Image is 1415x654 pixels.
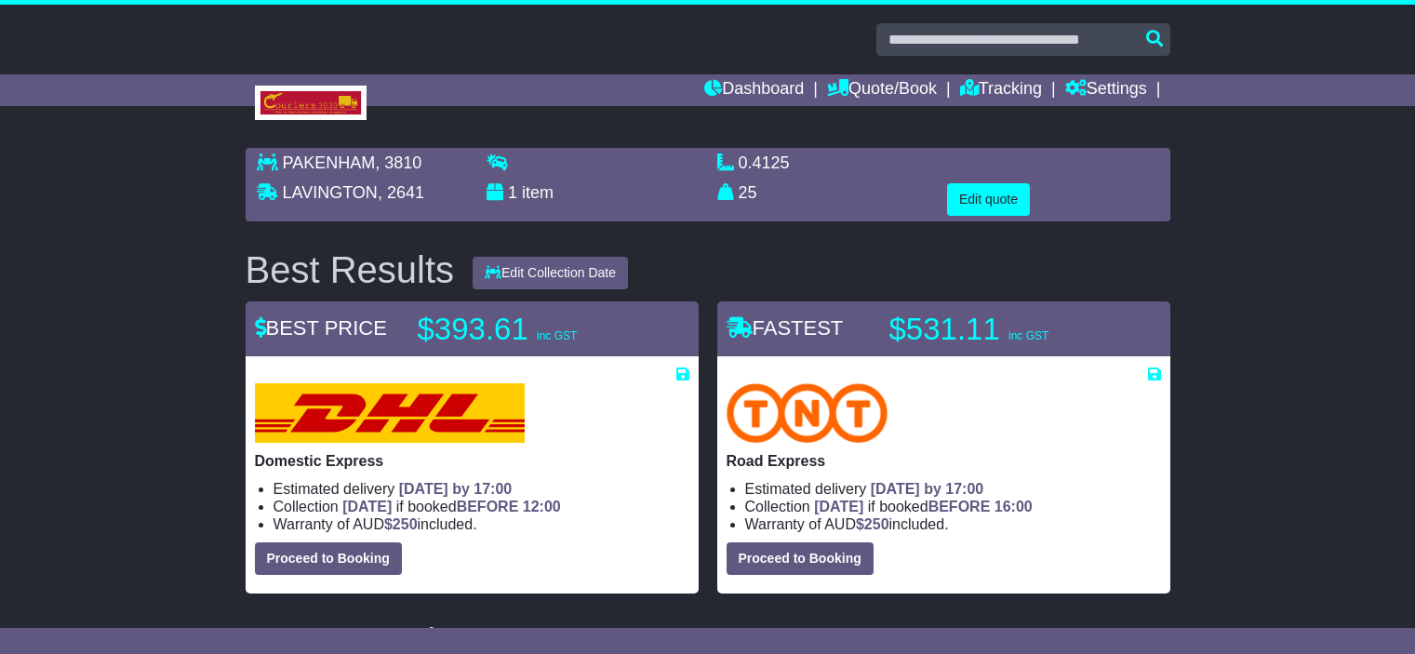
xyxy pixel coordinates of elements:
p: Domestic Express [255,452,689,470]
span: if booked [342,499,560,514]
a: Quote/Book [827,74,937,106]
button: Proceed to Booking [727,542,874,575]
li: Warranty of AUD included. [745,515,1161,533]
span: FASTEST [727,316,844,340]
a: Dashboard [704,74,804,106]
span: $ [856,516,889,532]
span: [DATE] by 17:00 [871,481,984,497]
span: PAKENHAM [283,153,376,172]
span: , 3810 [375,153,421,172]
p: Road Express [727,452,1161,470]
span: LAVINGTON [283,183,378,202]
p: $531.11 [889,311,1122,348]
span: 25 [739,183,757,202]
span: 16:00 [995,499,1033,514]
span: 250 [864,516,889,532]
span: 250 [393,516,418,532]
li: Warranty of AUD included. [274,515,689,533]
span: [DATE] [814,499,863,514]
a: Tracking [960,74,1042,106]
span: 12:00 [523,499,561,514]
span: inc GST [1008,329,1048,342]
span: [DATE] by 17:00 [399,481,513,497]
span: if booked [814,499,1032,514]
li: Collection [745,498,1161,515]
img: DHL: Domestic Express [255,383,525,443]
a: Settings [1065,74,1147,106]
span: 0.4125 [739,153,790,172]
p: $393.61 [418,311,650,348]
li: Collection [274,498,689,515]
span: $ [384,516,418,532]
span: item [522,183,554,202]
span: inc GST [537,329,577,342]
button: Proceed to Booking [255,542,402,575]
span: BEFORE [457,499,519,514]
li: Estimated delivery [274,480,689,498]
span: BEFORE [928,499,991,514]
div: Best Results [236,249,464,290]
span: 1 [508,183,517,202]
span: , 2641 [378,183,424,202]
img: TNT Domestic: Road Express [727,383,888,443]
li: Estimated delivery [745,480,1161,498]
button: Edit Collection Date [473,257,628,289]
button: Edit quote [947,183,1030,216]
span: BEST PRICE [255,316,387,340]
span: [DATE] [342,499,392,514]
